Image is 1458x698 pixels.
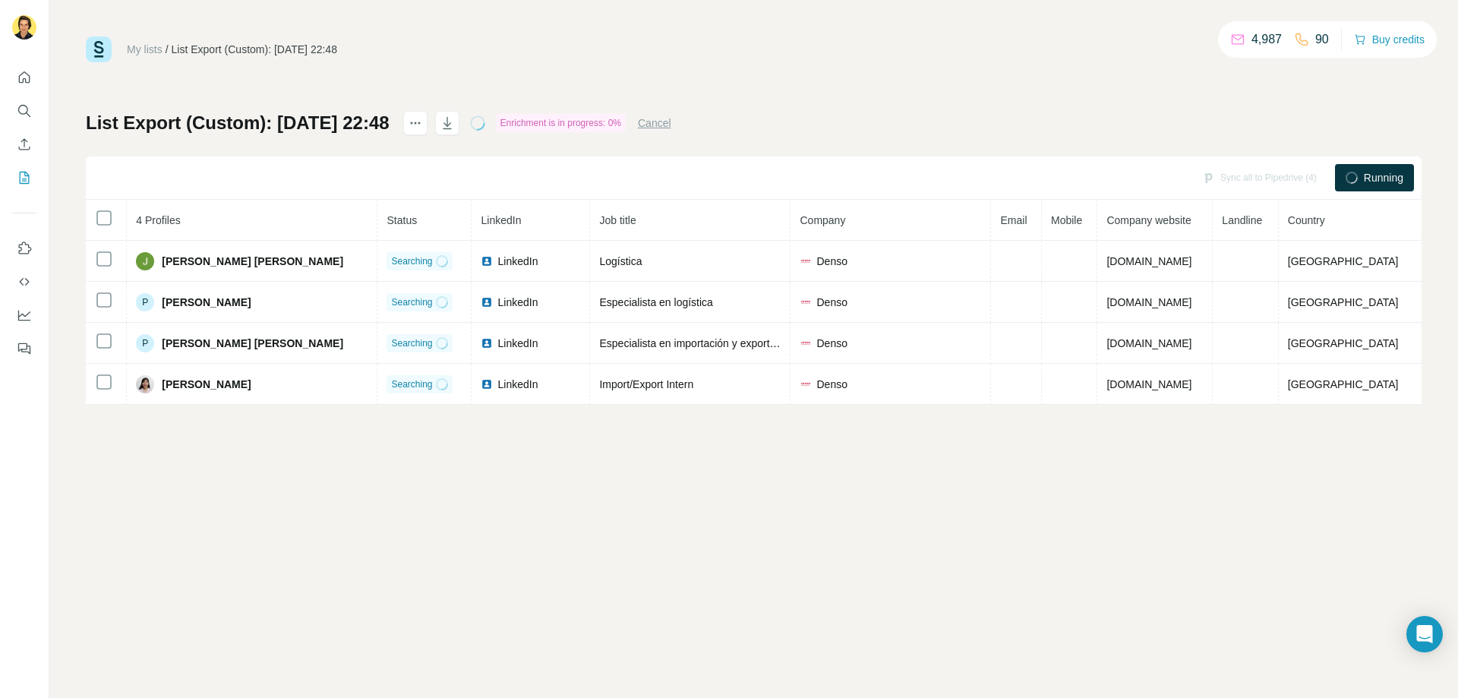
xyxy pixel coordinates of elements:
span: [DOMAIN_NAME] [1106,378,1191,390]
span: Import/Export Intern [599,378,693,390]
div: P [136,293,154,311]
span: LinkedIn [497,254,538,269]
span: Landline [1222,214,1262,226]
span: [PERSON_NAME] [PERSON_NAME] [162,336,343,351]
img: LinkedIn logo [481,337,493,349]
span: Especialista en importación y exportación [599,337,795,349]
span: [PERSON_NAME] [PERSON_NAME] [162,254,343,269]
span: Searching [391,377,432,391]
span: Searching [391,336,432,350]
span: [PERSON_NAME] [162,295,251,310]
img: company-logo [800,378,812,390]
img: Surfe Logo [86,36,112,62]
span: Searching [391,295,432,309]
span: [DOMAIN_NAME] [1106,296,1191,308]
div: List Export (Custom): [DATE] 22:48 [172,42,337,57]
span: Company website [1106,214,1191,226]
span: [GEOGRAPHIC_DATA] [1288,337,1399,349]
span: Email [1000,214,1027,226]
img: Avatar [136,375,154,393]
span: Job title [599,214,636,226]
button: My lists [12,164,36,191]
span: Status [387,214,417,226]
span: Denso [816,254,847,269]
span: Company [800,214,845,226]
img: LinkedIn logo [481,378,493,390]
button: Feedback [12,335,36,362]
img: Avatar [12,15,36,39]
span: [DOMAIN_NAME] [1106,337,1191,349]
img: company-logo [800,255,812,267]
span: LinkedIn [497,295,538,310]
span: [GEOGRAPHIC_DATA] [1288,255,1399,267]
span: LinkedIn [497,336,538,351]
span: [GEOGRAPHIC_DATA] [1288,296,1399,308]
span: Especialista en logística [599,296,712,308]
span: Denso [816,377,847,392]
img: LinkedIn logo [481,255,493,267]
button: Buy credits [1354,29,1425,50]
button: Quick start [12,64,36,91]
div: Enrichment is in progress: 0% [496,114,626,132]
button: Use Surfe on LinkedIn [12,235,36,262]
span: Logística [599,255,642,267]
span: Country [1288,214,1325,226]
span: Mobile [1051,214,1082,226]
button: Dashboard [12,302,36,329]
button: Cancel [638,115,671,131]
button: actions [403,111,428,135]
span: Running [1364,170,1403,185]
img: company-logo [800,296,812,308]
p: 90 [1315,30,1329,49]
img: company-logo [800,337,812,349]
span: 4 Profiles [136,214,180,226]
button: Enrich CSV [12,131,36,158]
a: My lists [127,43,163,55]
span: [PERSON_NAME] [162,377,251,392]
button: Search [12,97,36,125]
li: / [166,42,169,57]
button: Use Surfe API [12,268,36,295]
span: LinkedIn [497,377,538,392]
span: [GEOGRAPHIC_DATA] [1288,378,1399,390]
span: Searching [391,254,432,268]
div: Open Intercom Messenger [1406,616,1443,652]
div: P [136,334,154,352]
h1: List Export (Custom): [DATE] 22:48 [86,111,390,135]
span: Denso [816,295,847,310]
span: Denso [816,336,847,351]
img: Avatar [136,252,154,270]
p: 4,987 [1251,30,1282,49]
span: [DOMAIN_NAME] [1106,255,1191,267]
img: LinkedIn logo [481,296,493,308]
span: LinkedIn [481,214,521,226]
